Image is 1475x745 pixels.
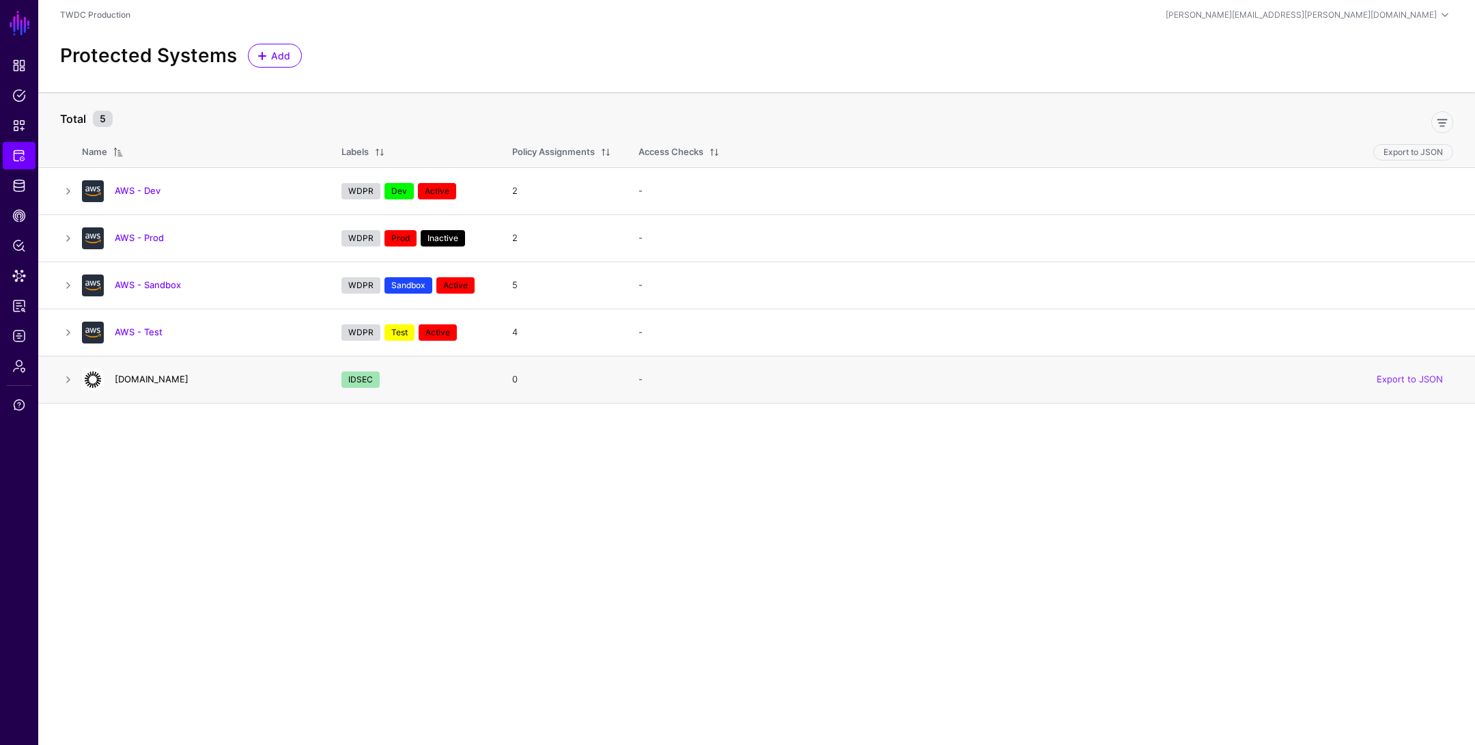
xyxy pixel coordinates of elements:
[341,371,380,388] span: IDSEC
[436,277,475,294] span: Active
[60,112,86,126] strong: Total
[12,89,26,102] span: Policies
[1166,9,1437,21] div: [PERSON_NAME][EMAIL_ADDRESS][PERSON_NAME][DOMAIN_NAME]
[498,214,625,262] td: 2
[115,279,181,290] a: AWS - Sandbox
[93,111,113,127] small: 5
[3,292,36,320] a: Reports
[3,82,36,109] a: Policies
[638,231,1453,245] div: -
[82,145,107,159] div: Name
[3,52,36,79] a: Dashboard
[638,373,1453,386] div: -
[341,230,380,247] span: WDPR
[638,145,703,159] div: Access Checks
[341,145,369,159] div: Labels
[3,352,36,380] a: Admin
[12,359,26,373] span: Admin
[3,142,36,169] a: Protected Systems
[498,309,625,356] td: 4
[341,183,380,199] span: WDPR
[3,262,36,290] a: Data Lens
[421,230,465,247] span: Inactive
[3,202,36,229] a: CAEP Hub
[12,119,26,132] span: Snippets
[115,185,160,196] a: AWS - Dev
[82,369,104,391] img: svg+xml;base64,PHN2ZyB3aWR0aD0iNjQiIGhlaWdodD0iNjQiIHZpZXdCb3g9IjAgMCA2NCA2NCIgZmlsbD0ibm9uZSIgeG...
[82,275,104,296] img: svg+xml;base64,PHN2ZyB3aWR0aD0iNjQiIGhlaWdodD0iNjQiIHZpZXdCb3g9IjAgMCA2NCA2NCIgZmlsbD0ibm9uZSIgeG...
[419,324,457,341] span: Active
[60,44,237,68] h2: Protected Systems
[512,145,595,159] div: Policy Assignments
[1373,144,1453,160] button: Export to JSON
[82,227,104,249] img: svg+xml;base64,PHN2ZyB3aWR0aD0iNjQiIGhlaWdodD0iNjQiIHZpZXdCb3g9IjAgMCA2NCA2NCIgZmlsbD0ibm9uZSIgeG...
[341,277,380,294] span: WDPR
[8,8,31,38] a: SGNL
[384,324,415,341] span: Test
[3,112,36,139] a: Snippets
[418,183,456,199] span: Active
[12,329,26,343] span: Logs
[498,262,625,309] td: 5
[248,44,302,68] a: Add
[12,179,26,193] span: Identity Data Fabric
[1377,374,1443,384] a: Export to JSON
[115,232,164,243] a: AWS - Prod
[270,48,292,63] span: Add
[12,299,26,313] span: Reports
[82,180,104,202] img: svg+xml;base64,PHN2ZyB3aWR0aD0iNjQiIGhlaWdodD0iNjQiIHZpZXdCb3g9IjAgMCA2NCA2NCIgZmlsbD0ibm9uZSIgeG...
[341,324,380,341] span: WDPR
[3,322,36,350] a: Logs
[12,59,26,72] span: Dashboard
[12,239,26,253] span: Policy Lens
[12,209,26,223] span: CAEP Hub
[3,172,36,199] a: Identity Data Fabric
[12,398,26,412] span: Support
[638,326,1453,339] div: -
[12,149,26,163] span: Protected Systems
[384,230,417,247] span: Prod
[498,356,625,403] td: 0
[12,269,26,283] span: Data Lens
[3,232,36,259] a: Policy Lens
[115,374,188,384] a: [DOMAIN_NAME]
[638,279,1453,292] div: -
[498,167,625,214] td: 2
[82,322,104,343] img: svg+xml;base64,PHN2ZyB3aWR0aD0iNjQiIGhlaWdodD0iNjQiIHZpZXdCb3g9IjAgMCA2NCA2NCIgZmlsbD0ibm9uZSIgeG...
[60,10,130,20] a: TWDC Production
[115,326,163,337] a: AWS - Test
[384,183,414,199] span: Dev
[638,184,1453,198] div: -
[384,277,432,294] span: Sandbox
